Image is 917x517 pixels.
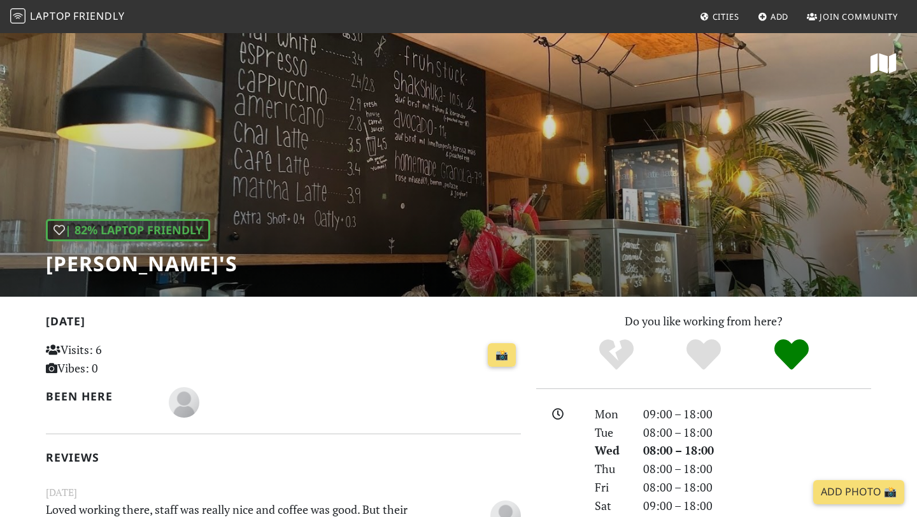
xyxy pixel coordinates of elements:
[488,343,516,367] a: 📸
[802,5,903,28] a: Join Community
[771,11,789,22] span: Add
[587,441,636,460] div: Wed
[46,219,210,241] div: | 82% Laptop Friendly
[46,341,194,378] p: Visits: 6 Vibes: 0
[572,337,660,372] div: No
[73,9,124,23] span: Friendly
[753,5,794,28] a: Add
[820,11,898,22] span: Join Community
[587,460,636,478] div: Thu
[636,478,879,497] div: 08:00 – 18:00
[10,8,25,24] img: LaptopFriendly
[636,460,879,478] div: 08:00 – 18:00
[536,312,871,330] p: Do you like working from here?
[813,480,904,504] a: Add Photo 📸
[10,6,125,28] a: LaptopFriendly LaptopFriendly
[587,478,636,497] div: Fri
[46,451,521,464] h2: Reviews
[636,441,879,460] div: 08:00 – 18:00
[713,11,739,22] span: Cities
[38,485,529,500] small: [DATE]
[695,5,744,28] a: Cities
[587,497,636,515] div: Sat
[748,337,835,372] div: Definitely!
[636,405,879,423] div: 09:00 – 18:00
[46,315,521,333] h2: [DATE]
[169,393,199,409] span: Ana Schmidt
[46,390,153,403] h2: Been here
[636,423,879,442] div: 08:00 – 18:00
[30,9,71,23] span: Laptop
[636,497,879,515] div: 09:00 – 18:00
[46,251,238,276] h1: [PERSON_NAME]'s
[587,423,636,442] div: Tue
[660,337,748,372] div: Yes
[169,387,199,418] img: blank-535327c66bd565773addf3077783bbfce4b00ec00e9fd257753287c682c7fa38.png
[587,405,636,423] div: Mon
